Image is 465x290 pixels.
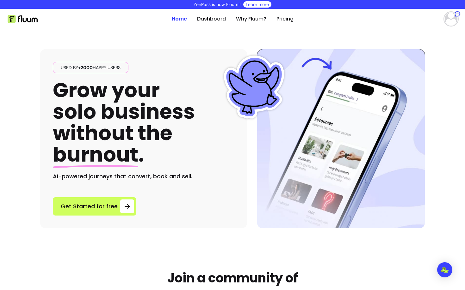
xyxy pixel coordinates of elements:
img: Hero [257,49,425,228]
span: +2000 [78,65,93,70]
div: Open Intercom Messenger [437,262,452,277]
a: Home [172,15,187,23]
h2: AI-powered journeys that convert, book and sell. [53,172,234,181]
img: Fluum Logo [8,15,38,23]
span: Used by happy users [58,64,123,71]
span: Get Started for free [61,202,118,211]
a: Get Started for free [53,197,136,216]
a: Why Fluum? [236,15,266,23]
a: Pricing [276,15,294,23]
img: avatar [445,13,457,25]
button: avatar [442,13,457,25]
h1: Grow your solo business without the . [53,80,195,166]
a: Dashboard [197,15,226,23]
img: Fluum Duck sticker [222,56,286,119]
a: Learn more [246,1,269,8]
span: burnout [53,140,138,169]
p: ZenPass is now Fluum ! [194,1,241,8]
